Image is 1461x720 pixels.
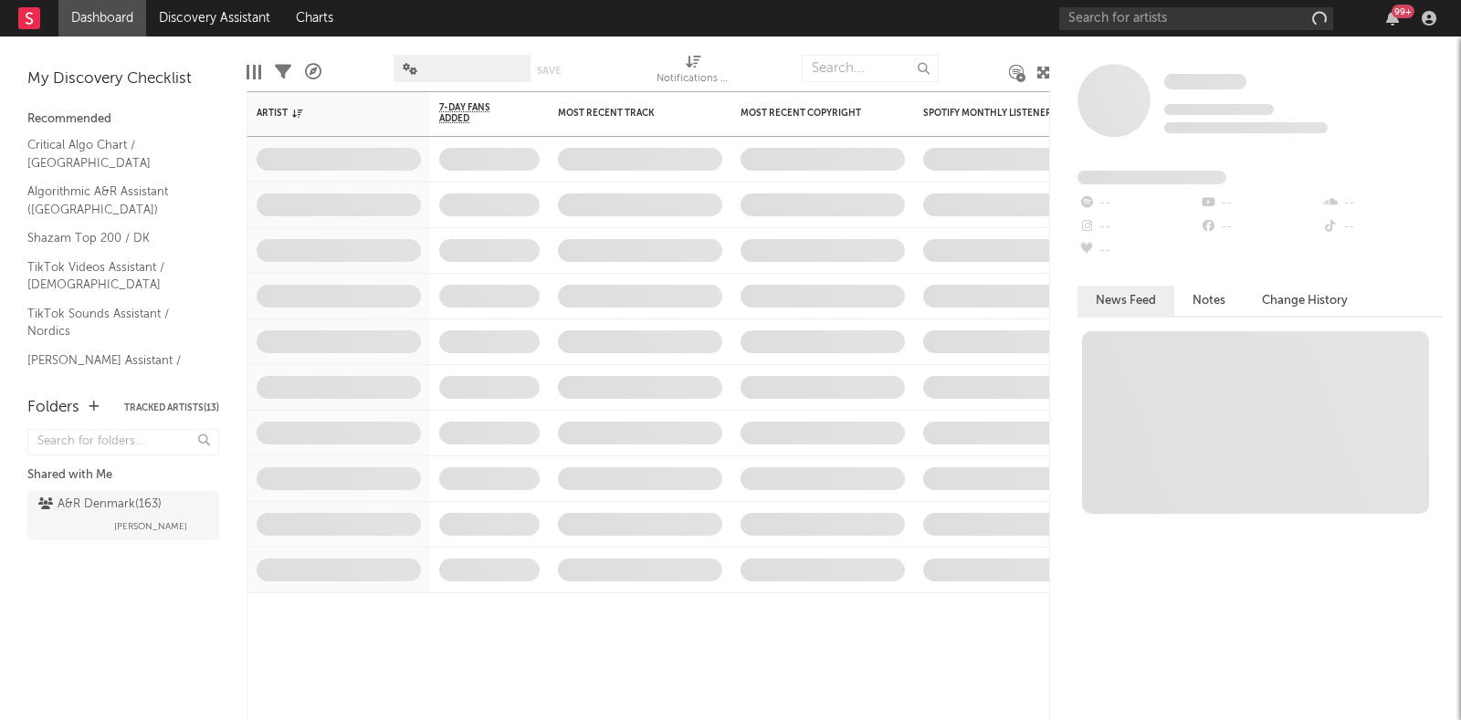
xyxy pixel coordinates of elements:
div: Artist [257,108,394,119]
input: Search for folders... [27,429,219,455]
span: 0 fans last week [1164,122,1328,133]
div: Spotify Monthly Listeners [923,108,1060,119]
div: -- [1321,192,1443,215]
div: -- [1199,215,1320,239]
div: Most Recent Track [558,108,695,119]
span: Fans Added by Platform [1077,171,1226,184]
span: [PERSON_NAME] [114,516,187,537]
div: Most Recent Copyright [741,108,878,119]
input: Search... [802,55,939,82]
div: A&R Denmark ( 163 ) [38,494,162,516]
input: Search for artists [1059,7,1333,30]
div: Notifications (Artist) [657,46,730,99]
button: Tracked Artists(13) [124,403,219,412]
div: Folders [27,397,79,419]
div: -- [1077,192,1199,215]
span: Tracking Since: [DATE] [1164,104,1274,115]
a: TikTok Videos Assistant / [DEMOGRAPHIC_DATA] [27,257,201,295]
button: Notes [1174,286,1244,316]
a: A&R Denmark(163)[PERSON_NAME] [27,491,219,540]
div: -- [1199,192,1320,215]
div: Filters [275,46,291,99]
div: Recommended [27,109,219,130]
div: Edit Columns [247,46,261,99]
a: Algorithmic A&R Assistant ([GEOGRAPHIC_DATA]) [27,182,201,219]
div: Notifications (Artist) [657,68,730,90]
a: Some Artist [1164,73,1246,91]
div: A&R Pipeline [305,46,321,99]
div: -- [1077,239,1199,263]
a: TikTok Sounds Assistant / Nordics [27,304,201,341]
a: Shazam Top 200 / DK [27,228,201,248]
div: 99 + [1392,5,1414,18]
button: 99+ [1386,11,1399,26]
div: -- [1077,215,1199,239]
a: [PERSON_NAME] Assistant / Nordics [27,350,201,388]
span: Some Artist [1164,74,1246,89]
a: Critical Algo Chart / [GEOGRAPHIC_DATA] [27,135,201,172]
button: Change History [1244,286,1366,316]
div: Shared with Me [27,464,219,486]
div: My Discovery Checklist [27,68,219,90]
button: News Feed [1077,286,1174,316]
span: 7-Day Fans Added [439,102,512,124]
button: Save [537,66,561,76]
div: -- [1321,215,1443,239]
